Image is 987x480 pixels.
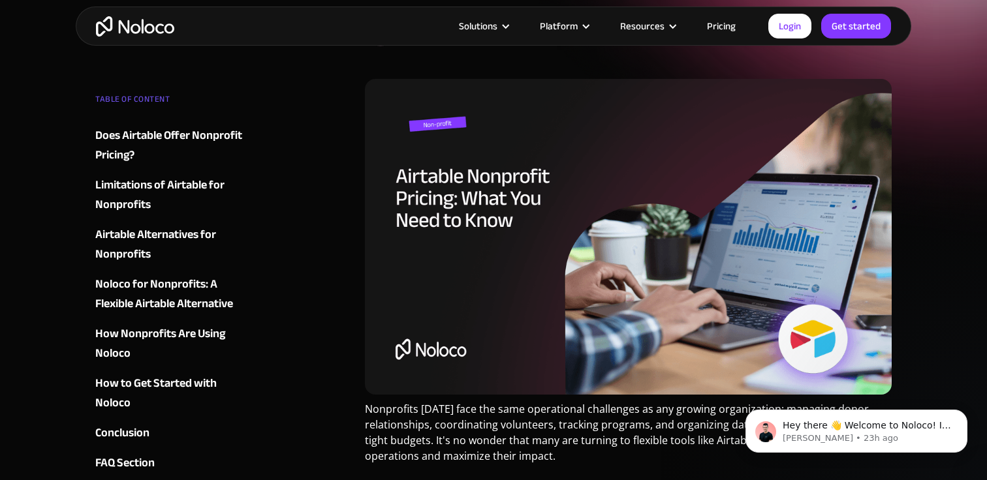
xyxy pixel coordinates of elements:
[443,18,524,35] div: Solutions
[95,89,253,115] div: TABLE OF CONTENT
[768,14,811,38] a: Login
[95,275,253,314] a: Noloco for Nonprofits: A Flexible Airtable Alternative
[95,374,253,413] a: How to Get Started with Noloco
[95,423,253,443] a: Conclusion
[604,18,691,35] div: Resources
[524,18,604,35] div: Platform
[96,16,174,37] a: home
[95,175,253,215] a: Limitations of Airtable for Nonprofits
[95,225,253,264] a: Airtable Alternatives for Nonprofits
[365,401,892,473] p: Nonprofits [DATE] face the same operational challenges as any growing organization: managing dono...
[821,14,891,38] a: Get started
[95,453,253,473] a: FAQ Section
[95,423,149,443] div: Conclusion
[459,18,497,35] div: Solutions
[95,324,253,363] a: How Nonprofits Are Using Noloco
[691,18,752,35] a: Pricing
[540,18,578,35] div: Platform
[95,453,155,473] div: FAQ Section
[95,126,253,165] a: Does Airtable Offer Nonprofit Pricing?
[726,382,987,473] iframe: Intercom notifications message
[620,18,665,35] div: Resources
